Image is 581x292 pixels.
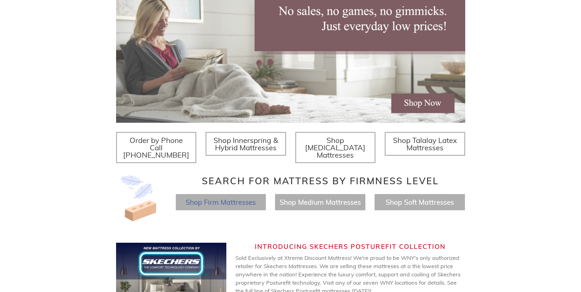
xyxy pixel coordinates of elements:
span: Shop Innerspring & Hybrid Mattresses [213,136,278,152]
span: Shop [MEDICAL_DATA] Mattresses [305,136,365,159]
span: Introducing Skechers Posturefit Collection [255,242,446,250]
a: Shop Talalay Latex Mattresses [385,132,465,156]
a: Shop Medium Mattresses [280,198,361,207]
a: Shop Innerspring & Hybrid Mattresses [206,132,286,156]
span: Order by Phone Call [PHONE_NUMBER] [123,136,189,159]
span: Shop Talalay Latex Mattresses [393,136,457,152]
a: Shop [MEDICAL_DATA] Mattresses [295,132,376,163]
a: Order by Phone Call [PHONE_NUMBER] [116,132,197,163]
a: Shop Firm Mattresses [186,198,256,207]
span: Search for Mattress by Firmness Level [202,175,439,187]
a: Shop Soft Mattresses [386,198,454,207]
img: Image-of-brick- and-feather-representing-firm-and-soft-feel [116,175,162,221]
